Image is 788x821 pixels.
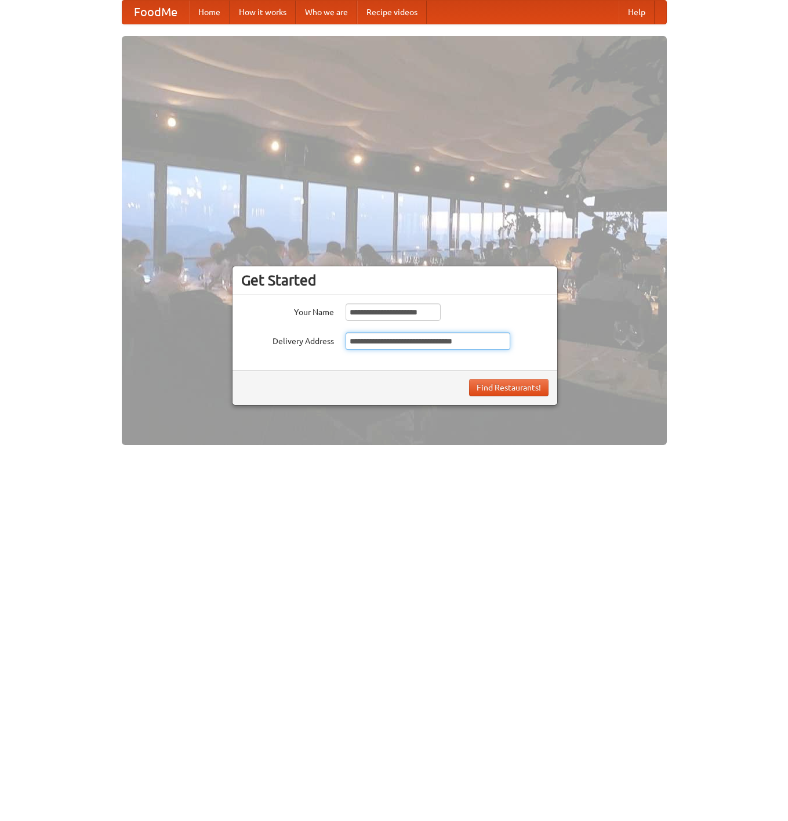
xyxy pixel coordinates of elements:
a: Who we are [296,1,357,24]
a: Recipe videos [357,1,427,24]
label: Your Name [241,303,334,318]
a: Help [619,1,655,24]
a: How it works [230,1,296,24]
a: FoodMe [122,1,189,24]
h3: Get Started [241,272,549,289]
label: Delivery Address [241,332,334,347]
button: Find Restaurants! [469,379,549,396]
a: Home [189,1,230,24]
